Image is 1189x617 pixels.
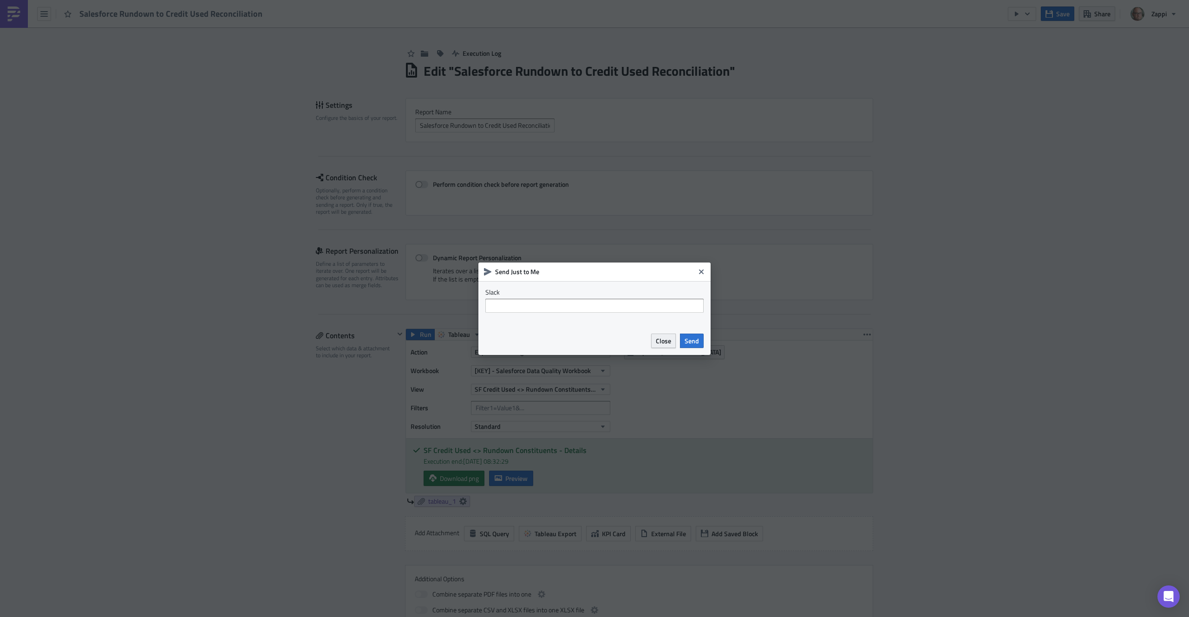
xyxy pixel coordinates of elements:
label: Slack [485,288,704,296]
div: Open Intercom Messenger [1157,585,1180,608]
button: Close [651,334,676,348]
h6: Send Just to Me [495,268,695,276]
span: Send [685,336,699,346]
button: Close [694,265,708,279]
button: Send [680,334,704,348]
span: Close [656,336,671,346]
body: Rich Text Area. Press ALT-0 for help. [4,4,444,11]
